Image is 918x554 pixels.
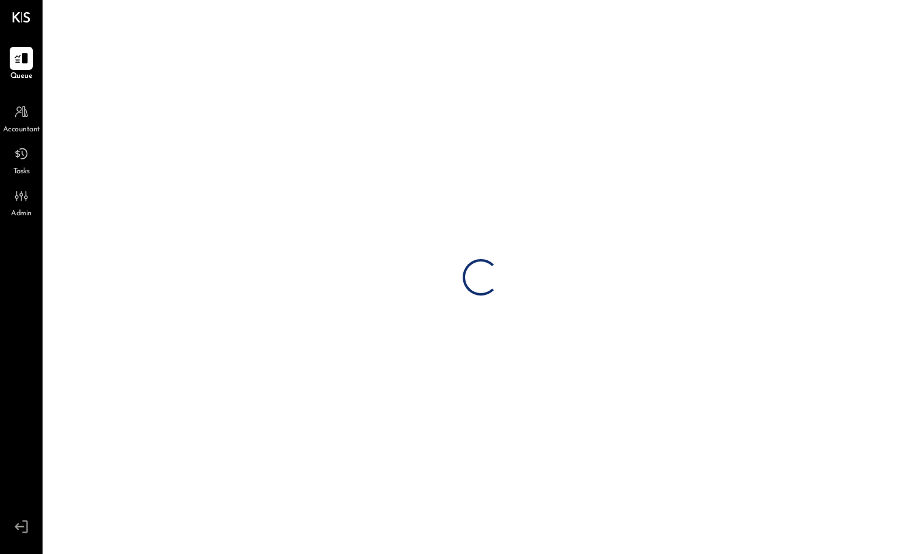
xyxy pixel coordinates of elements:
a: Admin [1,184,42,220]
span: Queue [10,71,33,82]
a: Queue [1,47,42,82]
a: Tasks [1,142,42,178]
span: Tasks [13,167,30,178]
a: Accountant [1,100,42,136]
span: Admin [11,209,32,220]
span: Accountant [3,125,40,136]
